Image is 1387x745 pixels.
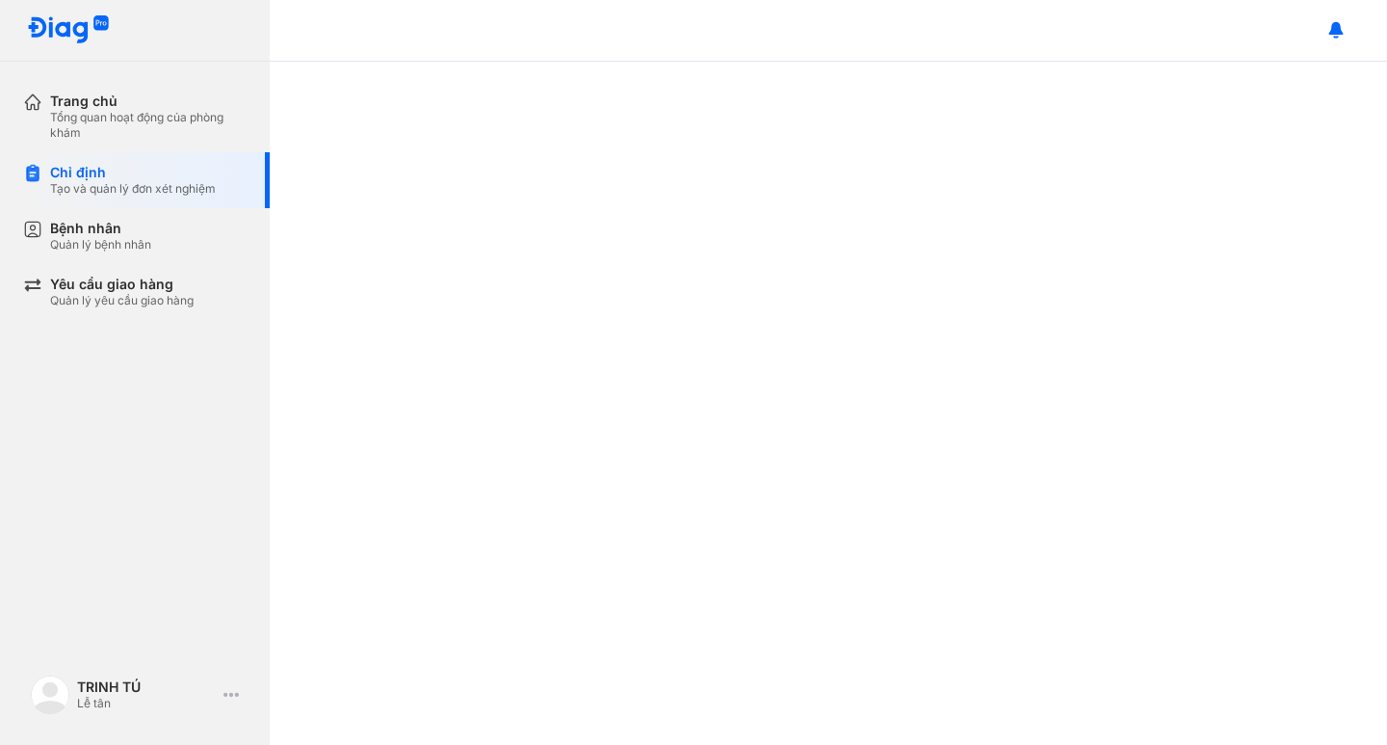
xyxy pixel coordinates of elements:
div: Trang chủ [50,93,247,110]
div: Bệnh nhân [50,220,151,237]
div: Tổng quan hoạt động của phòng khám [50,110,247,141]
div: Quản lý bệnh nhân [50,237,151,253]
div: Yêu cầu giao hàng [50,276,194,293]
img: logo [27,15,110,45]
div: Lễ tân [77,696,216,711]
div: TRINH TÚ [77,678,216,696]
div: Quản lý yêu cầu giao hàng [50,293,194,308]
img: logo [31,676,69,714]
div: Tạo và quản lý đơn xét nghiệm [50,181,216,197]
div: Chỉ định [50,164,216,181]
